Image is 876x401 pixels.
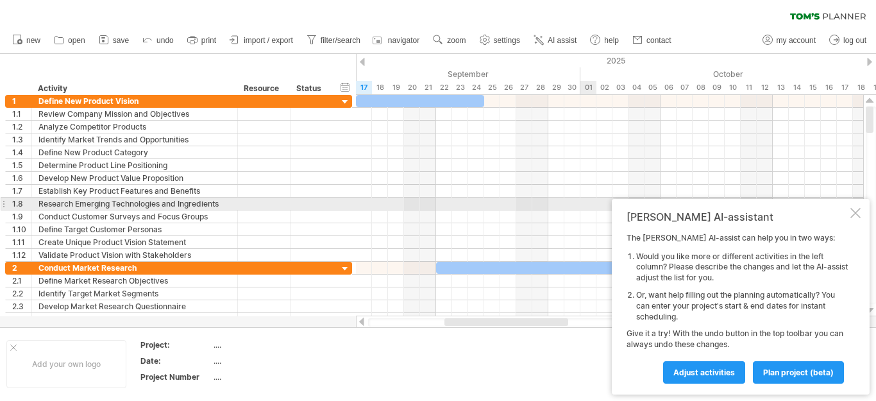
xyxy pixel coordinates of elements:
[773,81,789,94] div: Monday, 13 October 2025
[843,36,866,45] span: log out
[38,249,231,261] div: Validate Product Vision with Stakeholders
[38,313,231,325] div: Conduct Customer Surveys Online
[12,185,31,197] div: 1.7
[214,339,321,350] div: ....
[420,81,436,94] div: Sunday, 21 September 2025
[38,236,231,248] div: Create Unique Product Vision Statement
[38,210,231,223] div: Conduct Customer Surveys and Focus Groups
[12,223,31,235] div: 1.10
[580,81,596,94] div: Wednesday, 1 October 2025
[530,32,580,49] a: AI assist
[604,36,619,45] span: help
[627,210,848,223] div: [PERSON_NAME] AI-assistant
[140,371,211,382] div: Project Number
[627,233,848,383] div: The [PERSON_NAME] AI-assist can help you in two ways: Give it a try! With the undo button in the ...
[404,81,420,94] div: Saturday, 20 September 2025
[12,133,31,146] div: 1.3
[38,133,231,146] div: Identify Market Trends and Opportunities
[612,81,628,94] div: Friday, 3 October 2025
[296,82,324,95] div: Status
[532,81,548,94] div: Sunday, 28 September 2025
[244,82,283,95] div: Resource
[38,275,231,287] div: Define Market Research Objectives
[826,32,870,49] a: log out
[548,81,564,94] div: Monday, 29 September 2025
[500,81,516,94] div: Friday, 26 September 2025
[805,81,821,94] div: Wednesday, 15 October 2025
[663,361,745,384] a: Adjust activities
[837,81,853,94] div: Friday, 17 October 2025
[789,81,805,94] div: Tuesday, 14 October 2025
[6,340,126,388] div: Add your own logo
[516,81,532,94] div: Saturday, 27 September 2025
[12,236,31,248] div: 1.11
[38,262,231,274] div: Conduct Market Research
[759,32,820,49] a: my account
[96,32,133,49] a: save
[763,368,834,377] span: plan project (beta)
[636,290,848,322] li: Or, want help filling out the planning automatically? You can enter your project's start & end da...
[184,32,220,49] a: print
[853,81,869,94] div: Saturday, 18 October 2025
[12,262,31,274] div: 2
[12,121,31,133] div: 1.2
[753,361,844,384] a: plan project (beta)
[12,159,31,171] div: 1.5
[38,82,230,95] div: Activity
[548,36,577,45] span: AI assist
[564,81,580,94] div: Tuesday, 30 September 2025
[38,172,231,184] div: Develop New Product Value Proposition
[140,355,211,366] div: Date:
[777,36,816,45] span: my account
[447,36,466,45] span: zoom
[214,355,321,366] div: ....
[661,81,677,94] div: Monday, 6 October 2025
[388,81,404,94] div: Friday, 19 September 2025
[725,81,741,94] div: Friday, 10 October 2025
[12,275,31,287] div: 2.1
[12,210,31,223] div: 1.9
[38,223,231,235] div: Define Target Customer Personas
[628,81,644,94] div: Saturday, 4 October 2025
[741,81,757,94] div: Saturday, 11 October 2025
[9,32,44,49] a: new
[38,159,231,171] div: Determine Product Line Positioning
[38,121,231,133] div: Analyze Competitor Products
[629,32,675,49] a: contact
[677,81,693,94] div: Tuesday, 7 October 2025
[12,300,31,312] div: 2.3
[673,368,735,377] span: Adjust activities
[139,32,178,49] a: undo
[38,95,231,107] div: Define New Product Vision
[12,108,31,120] div: 1.1
[140,339,211,350] div: Project:
[38,300,231,312] div: Develop Market Research Questionnaire
[693,81,709,94] div: Wednesday, 8 October 2025
[12,249,31,261] div: 1.12
[12,287,31,300] div: 2.2
[821,81,837,94] div: Thursday, 16 October 2025
[468,81,484,94] div: Wednesday, 24 September 2025
[156,36,174,45] span: undo
[709,81,725,94] div: Thursday, 9 October 2025
[303,32,364,49] a: filter/search
[494,36,520,45] span: settings
[12,198,31,210] div: 1.8
[371,32,423,49] a: navigator
[38,287,231,300] div: Identify Target Market Segments
[452,81,468,94] div: Tuesday, 23 September 2025
[596,81,612,94] div: Thursday, 2 October 2025
[244,36,293,45] span: import / export
[38,108,231,120] div: Review Company Mission and Objectives
[644,81,661,94] div: Sunday, 5 October 2025
[68,36,85,45] span: open
[587,32,623,49] a: help
[51,32,89,49] a: open
[38,185,231,197] div: Establish Key Product Features and Benefits
[430,32,469,49] a: zoom
[201,36,216,45] span: print
[12,313,31,325] div: 2.4
[214,371,321,382] div: ....
[484,81,500,94] div: Thursday, 25 September 2025
[372,81,388,94] div: Thursday, 18 September 2025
